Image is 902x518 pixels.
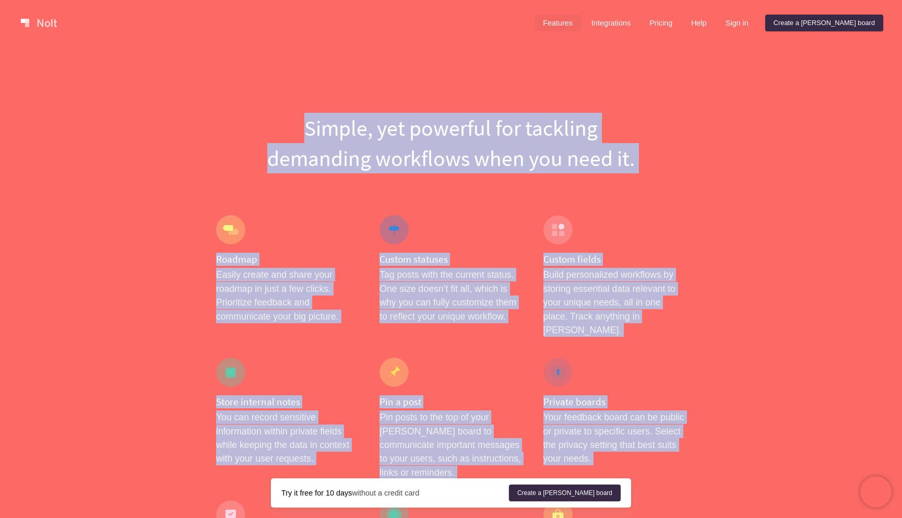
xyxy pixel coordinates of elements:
h4: Custom fields [543,253,686,266]
p: Easily create and share your roadmap in just a few clicks. Prioritize feedback and communicate yo... [216,268,359,323]
p: Pin posts to the top of your [PERSON_NAME] board to communicate important messages to your users,... [379,410,522,479]
a: Features [535,15,581,31]
div: without a credit card [281,488,509,498]
h4: Store internal notes [216,395,359,408]
a: Create a [PERSON_NAME] board [509,485,621,501]
a: Sign in [717,15,757,31]
p: Your feedback board can be public or private to specific users. Select the privacy setting that b... [543,410,686,466]
a: Integrations [583,15,639,31]
iframe: Chatra live chat [860,476,892,508]
a: Create a [PERSON_NAME] board [765,15,883,31]
p: Tag posts with the current status. One size doesn’t fit all, which is why you can fully customize... [379,268,522,323]
h4: Roadmap [216,253,359,266]
p: Build personalized workflows by storing essential data relevant to your unique needs, all in one ... [543,268,686,337]
h1: Simple, yet powerful for tackling demanding workflows when you need it. [216,113,686,173]
h4: Private boards [543,395,686,408]
a: Help [683,15,715,31]
p: You can record sensitive information within private fields while keeping the data in context with... [216,410,359,466]
a: Pricing [641,15,681,31]
h4: Custom statuses [379,253,522,266]
h4: Pin a post [379,395,522,408]
strong: Try it free for 10 days [281,489,352,497]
